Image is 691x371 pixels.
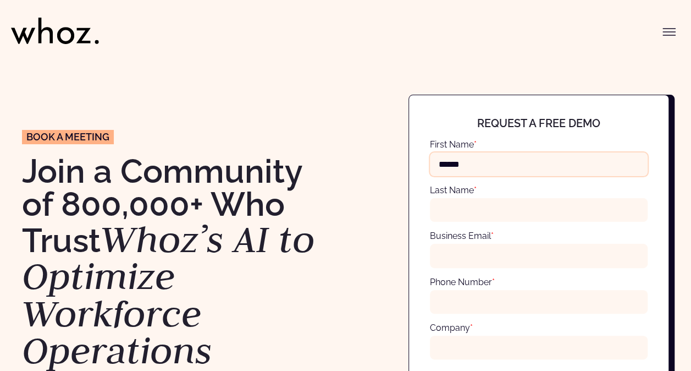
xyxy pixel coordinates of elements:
[441,117,637,129] h4: Request a free demo
[430,323,473,333] label: Company
[26,132,109,142] span: Book a meeting
[22,155,335,369] h1: Join a Community of 800,000+ Who Trust
[430,231,494,241] label: Business Email
[618,298,676,356] iframe: Chatbot
[658,21,680,43] button: Toggle menu
[430,185,477,195] label: Last Name
[430,139,477,150] label: First Name
[430,277,495,287] label: Phone Number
